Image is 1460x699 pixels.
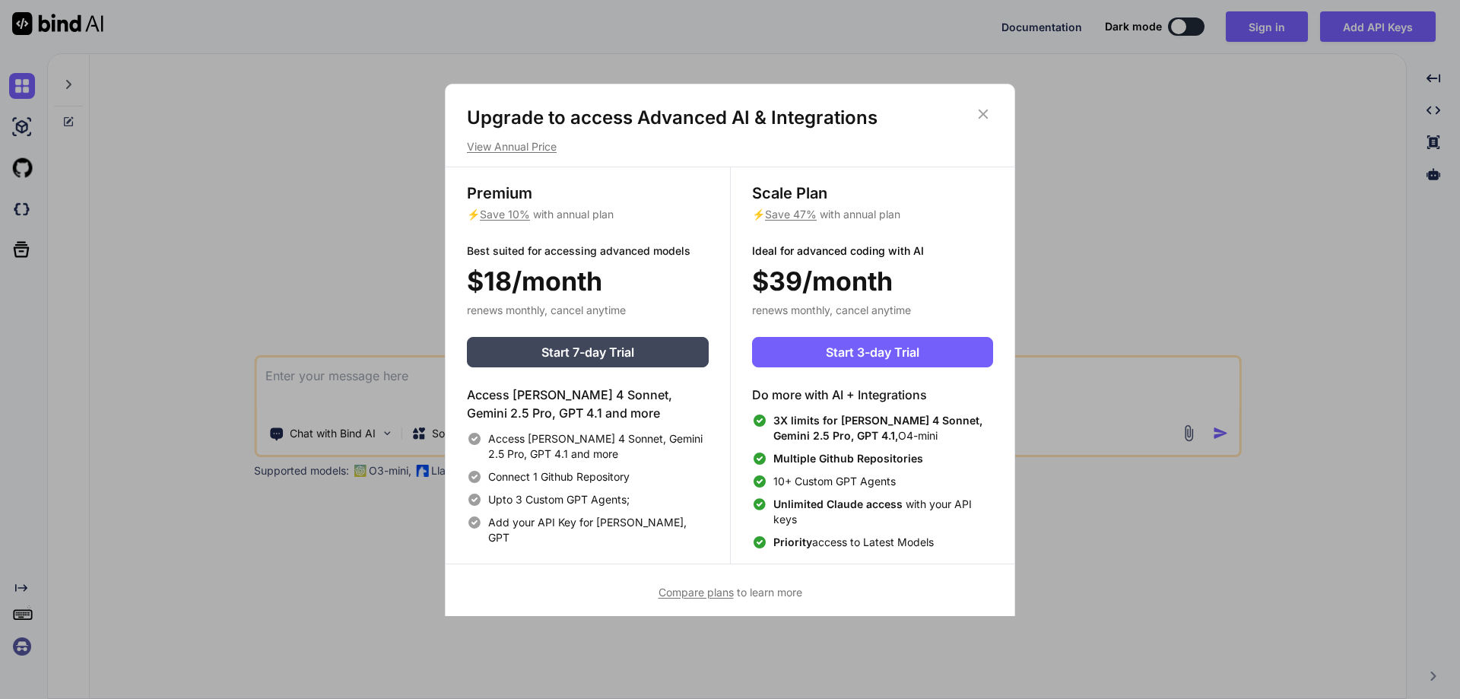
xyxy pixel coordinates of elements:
h3: Scale Plan [752,183,993,204]
span: $18/month [467,262,602,300]
span: access to Latest Models [773,535,934,550]
span: Save 47% [765,208,817,221]
span: Save 10% [480,208,530,221]
span: Compare plans [659,586,734,599]
span: 3X limits for [PERSON_NAME] 4 Sonnet, Gemini 2.5 Pro, GPT 4.1, [773,414,982,442]
span: renews monthly, cancel anytime [752,303,911,316]
p: Ideal for advanced coding with AI [752,243,993,259]
span: $39/month [752,262,893,300]
span: Upto 3 Custom GPT Agents; [488,492,630,507]
h1: Upgrade to access Advanced AI & Integrations [467,106,993,130]
span: Access [PERSON_NAME] 4 Sonnet, Gemini 2.5 Pro, GPT 4.1 and more [488,431,709,462]
span: Unlimited Claude access [773,497,906,510]
span: O4-mini [773,413,993,443]
h4: Access [PERSON_NAME] 4 Sonnet, Gemini 2.5 Pro, GPT 4.1 and more [467,386,709,422]
span: 10+ Custom GPT Agents [773,474,896,489]
span: Start 7-day Trial [541,343,634,361]
span: to learn more [659,586,802,599]
span: Priority [773,535,812,548]
span: with your API keys [773,497,993,527]
p: Best suited for accessing advanced models [467,243,709,259]
h4: Do more with AI + Integrations [752,386,993,404]
button: Start 7-day Trial [467,337,709,367]
h3: Premium [467,183,709,204]
span: Start 3-day Trial [826,343,919,361]
span: Multiple Github Repositories [773,452,923,465]
span: renews monthly, cancel anytime [467,303,626,316]
span: Connect 1 Github Repository [488,469,630,485]
p: ⚡ with annual plan [752,207,993,222]
button: Start 3-day Trial [752,337,993,367]
p: View Annual Price [467,139,993,154]
p: ⚡ with annual plan [467,207,709,222]
span: Add your API Key for [PERSON_NAME], GPT [488,515,709,545]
